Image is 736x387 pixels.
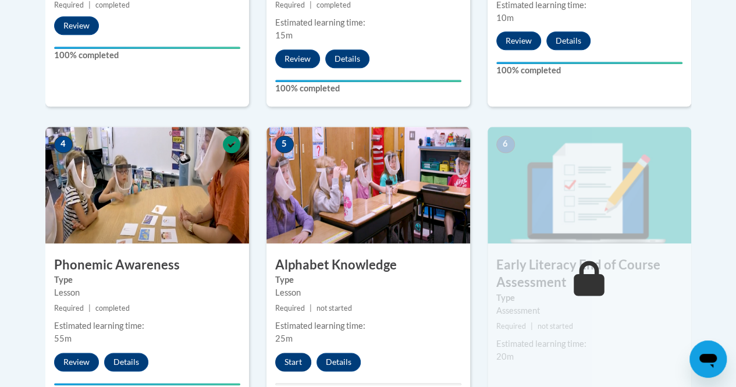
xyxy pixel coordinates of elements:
[95,304,130,313] span: completed
[266,127,470,243] img: Course Image
[689,340,727,378] iframe: Button to launch messaging window
[275,274,461,286] label: Type
[310,304,312,313] span: |
[275,16,461,29] div: Estimated learning time:
[54,304,84,313] span: Required
[496,304,682,317] div: Assessment
[275,30,293,40] span: 15m
[275,1,305,9] span: Required
[496,64,682,77] label: 100% completed
[275,80,461,82] div: Your progress
[496,13,514,23] span: 10m
[275,49,320,68] button: Review
[496,352,514,361] span: 20m
[54,274,240,286] label: Type
[54,1,84,9] span: Required
[317,353,361,371] button: Details
[54,49,240,62] label: 100% completed
[54,136,73,153] span: 4
[266,256,470,274] h3: Alphabet Knowledge
[325,49,369,68] button: Details
[54,333,72,343] span: 55m
[45,127,249,243] img: Course Image
[546,31,591,50] button: Details
[275,319,461,332] div: Estimated learning time:
[275,304,305,313] span: Required
[496,62,682,64] div: Your progress
[496,136,515,153] span: 6
[275,82,461,95] label: 100% completed
[45,256,249,274] h3: Phonemic Awareness
[317,304,352,313] span: not started
[488,256,691,292] h3: Early Literacy End of Course Assessment
[538,322,573,331] span: not started
[275,333,293,343] span: 25m
[496,338,682,350] div: Estimated learning time:
[275,286,461,299] div: Lesson
[95,1,130,9] span: completed
[275,136,294,153] span: 5
[54,353,99,371] button: Review
[88,304,91,313] span: |
[54,383,240,385] div: Your progress
[54,47,240,49] div: Your progress
[310,1,312,9] span: |
[488,127,691,243] img: Course Image
[317,1,351,9] span: completed
[104,353,148,371] button: Details
[531,322,533,331] span: |
[54,286,240,299] div: Lesson
[54,319,240,332] div: Estimated learning time:
[496,292,682,304] label: Type
[275,353,311,371] button: Start
[88,1,91,9] span: |
[496,31,541,50] button: Review
[496,322,526,331] span: Required
[54,16,99,35] button: Review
